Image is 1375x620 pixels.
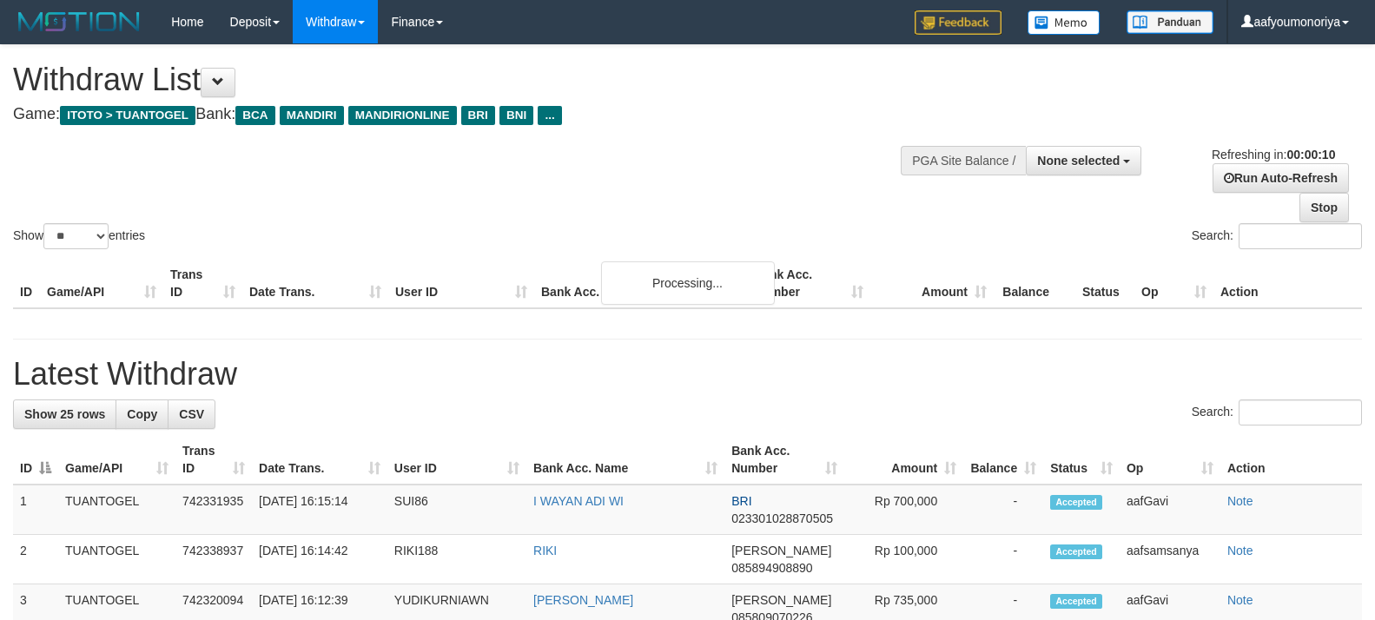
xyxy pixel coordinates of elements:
a: Run Auto-Refresh [1213,163,1349,193]
td: 2 [13,535,58,584]
span: Copy 023301028870505 to clipboard [731,511,833,525]
th: Amount: activate to sort column ascending [844,435,963,485]
th: Balance [994,259,1075,308]
button: None selected [1026,146,1141,175]
select: Showentries [43,223,109,249]
h4: Game: Bank: [13,106,899,123]
span: [PERSON_NAME] [731,544,831,557]
span: Accepted [1050,594,1102,609]
span: CSV [179,407,204,421]
img: Feedback.jpg [915,10,1002,35]
th: Bank Acc. Number: activate to sort column ascending [724,435,844,485]
td: SUI86 [387,485,526,535]
img: panduan.png [1127,10,1213,34]
td: 1 [13,485,58,535]
td: TUANTOGEL [58,535,175,584]
td: TUANTOGEL [58,485,175,535]
th: ID: activate to sort column descending [13,435,58,485]
td: RIKI188 [387,535,526,584]
a: Stop [1299,193,1349,222]
th: Bank Acc. Name [534,259,747,308]
th: Game/API: activate to sort column ascending [58,435,175,485]
td: [DATE] 16:14:42 [252,535,387,584]
th: Date Trans. [242,259,388,308]
td: aafsamsanya [1120,535,1220,584]
td: Rp 700,000 [844,485,963,535]
td: [DATE] 16:15:14 [252,485,387,535]
span: BNI [499,106,533,125]
span: BRI [461,106,495,125]
span: ITOTO > TUANTOGEL [60,106,195,125]
a: CSV [168,399,215,429]
span: Accepted [1050,495,1102,510]
span: BRI [731,494,751,508]
input: Search: [1239,399,1362,425]
th: ID [13,259,40,308]
td: 742338937 [175,535,252,584]
a: [PERSON_NAME] [533,593,633,607]
td: - [963,535,1043,584]
th: Bank Acc. Name: activate to sort column ascending [526,435,724,485]
img: Button%20Memo.svg [1028,10,1101,35]
a: RIKI [533,544,557,557]
th: Trans ID: activate to sort column ascending [175,435,252,485]
h1: Latest Withdraw [13,357,1362,392]
a: Note [1227,544,1253,557]
span: MANDIRI [280,106,344,125]
div: Processing... [601,261,775,305]
th: Trans ID [163,259,242,308]
a: Show 25 rows [13,399,116,429]
span: Show 25 rows [24,407,105,421]
th: Amount [870,259,994,308]
th: Action [1213,259,1362,308]
th: Date Trans.: activate to sort column ascending [252,435,387,485]
span: BCA [235,106,274,125]
input: Search: [1239,223,1362,249]
th: Status: activate to sort column ascending [1043,435,1120,485]
span: ... [538,106,561,125]
h1: Withdraw List [13,63,899,97]
label: Search: [1192,223,1362,249]
a: Note [1227,494,1253,508]
span: Accepted [1050,544,1102,559]
span: None selected [1037,154,1120,168]
th: User ID: activate to sort column ascending [387,435,526,485]
span: Refreshing in: [1212,148,1335,162]
td: - [963,485,1043,535]
th: Op: activate to sort column ascending [1120,435,1220,485]
span: [PERSON_NAME] [731,593,831,607]
strong: 00:00:10 [1286,148,1335,162]
img: MOTION_logo.png [13,9,145,35]
th: User ID [388,259,534,308]
span: Copy 085894908890 to clipboard [731,561,812,575]
a: Note [1227,593,1253,607]
a: Copy [116,399,169,429]
th: Game/API [40,259,163,308]
span: MANDIRIONLINE [348,106,457,125]
div: PGA Site Balance / [901,146,1026,175]
label: Show entries [13,223,145,249]
th: Status [1075,259,1134,308]
span: Copy [127,407,157,421]
th: Op [1134,259,1213,308]
th: Balance: activate to sort column ascending [963,435,1043,485]
a: I WAYAN ADI WI [533,494,624,508]
td: 742331935 [175,485,252,535]
label: Search: [1192,399,1362,425]
td: aafGavi [1120,485,1220,535]
th: Action [1220,435,1362,485]
th: Bank Acc. Number [747,259,870,308]
td: Rp 100,000 [844,535,963,584]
